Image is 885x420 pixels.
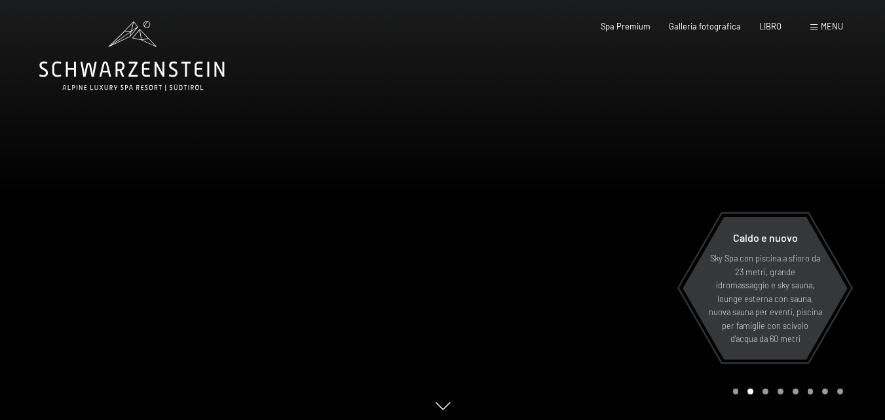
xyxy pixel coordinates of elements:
[837,389,843,394] div: Pagina 8 della giostra
[747,389,753,394] div: Carosello Pagina 2
[759,21,781,31] a: LIBRO
[733,389,739,394] div: Pagina Carosello 1 (Diapositiva corrente)
[709,253,822,344] font: Sky Spa con piscina a sfioro da 23 metri, grande idromassaggio e sky sauna, lounge esterna con sa...
[793,389,799,394] div: Pagina 5 della giostra
[728,389,843,394] div: Paginazione carosello
[682,216,848,360] a: Caldo e nuovo Sky Spa con piscina a sfioro da 23 metri, grande idromassaggio e sky sauna, lounge ...
[778,389,783,394] div: Pagina 4 del carosello
[669,21,741,31] a: Galleria fotografica
[821,21,843,31] font: menu
[763,389,768,394] div: Pagina 3 della giostra
[601,21,650,31] a: Spa Premium
[822,389,828,394] div: Carosello Pagina 7
[733,231,798,244] font: Caldo e nuovo
[808,389,814,394] div: Pagina 6 della giostra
